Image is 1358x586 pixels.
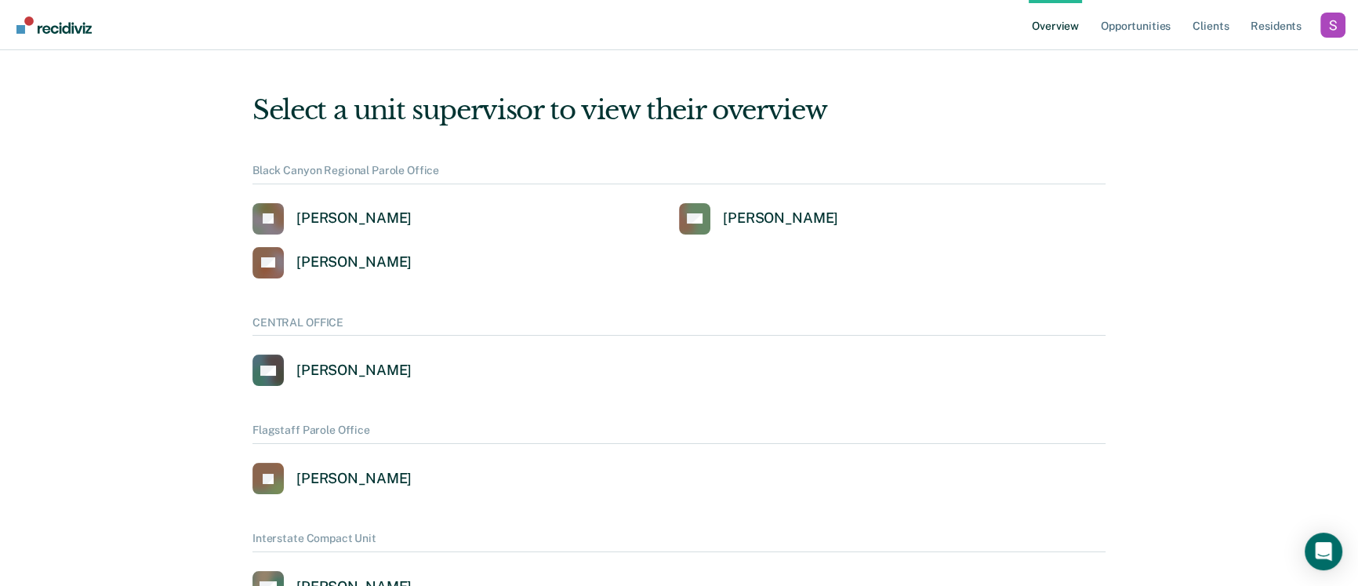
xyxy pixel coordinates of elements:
a: [PERSON_NAME] [252,355,412,386]
div: [PERSON_NAME] [296,362,412,380]
a: [PERSON_NAME] [679,203,838,235]
div: Open Intercom Messenger [1305,533,1342,570]
a: [PERSON_NAME] [252,463,412,494]
div: Interstate Compact Unit [252,532,1106,552]
button: Profile dropdown button [1320,13,1345,38]
div: [PERSON_NAME] [296,470,412,488]
div: Black Canyon Regional Parole Office [252,164,1106,184]
div: CENTRAL OFFICE [252,316,1106,337]
a: [PERSON_NAME] [252,247,412,278]
div: Select a unit supervisor to view their overview [252,94,1106,126]
div: [PERSON_NAME] [723,209,838,227]
div: [PERSON_NAME] [296,253,412,271]
img: Recidiviz [16,16,92,34]
a: [PERSON_NAME] [252,203,412,235]
div: Flagstaff Parole Office [252,424,1106,444]
div: [PERSON_NAME] [296,209,412,227]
